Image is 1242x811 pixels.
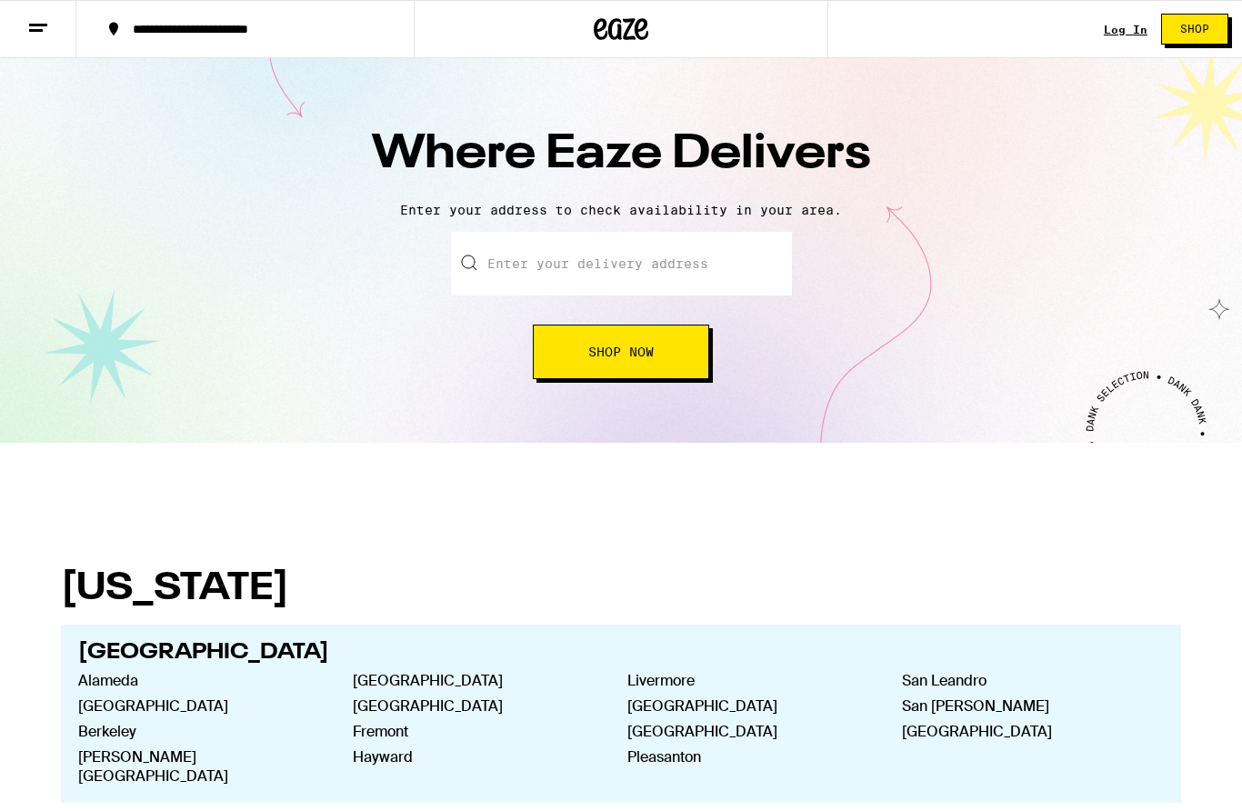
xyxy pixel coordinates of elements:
h1: Where Eaze Delivers [303,122,939,188]
button: Shop [1161,14,1228,45]
span: Shop [1180,24,1209,35]
a: Fremont [353,722,598,741]
a: San [PERSON_NAME] [902,696,1147,716]
a: Livermore [627,671,873,690]
input: Enter your delivery address [451,232,792,295]
a: Berkeley [78,722,324,741]
a: [GEOGRAPHIC_DATA] [627,696,873,716]
a: [GEOGRAPHIC_DATA] [353,696,598,716]
a: [PERSON_NAME][GEOGRAPHIC_DATA] [78,747,324,786]
a: San Leandro [902,671,1147,690]
h2: [GEOGRAPHIC_DATA] [78,642,1165,664]
button: Shop Now [533,325,709,379]
a: [GEOGRAPHIC_DATA] [353,671,598,690]
a: Alameda [78,671,324,690]
a: [GEOGRAPHIC_DATA] [78,696,324,716]
a: Pleasanton [627,747,873,766]
div: Log In [1104,24,1147,35]
p: Enter your address to check availability in your area. [18,203,1224,217]
a: [GEOGRAPHIC_DATA] [902,722,1147,741]
a: [GEOGRAPHIC_DATA] [627,722,873,741]
span: Shop Now [588,345,654,358]
h1: [US_STATE] [61,570,1181,608]
a: Hayward [353,747,598,766]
